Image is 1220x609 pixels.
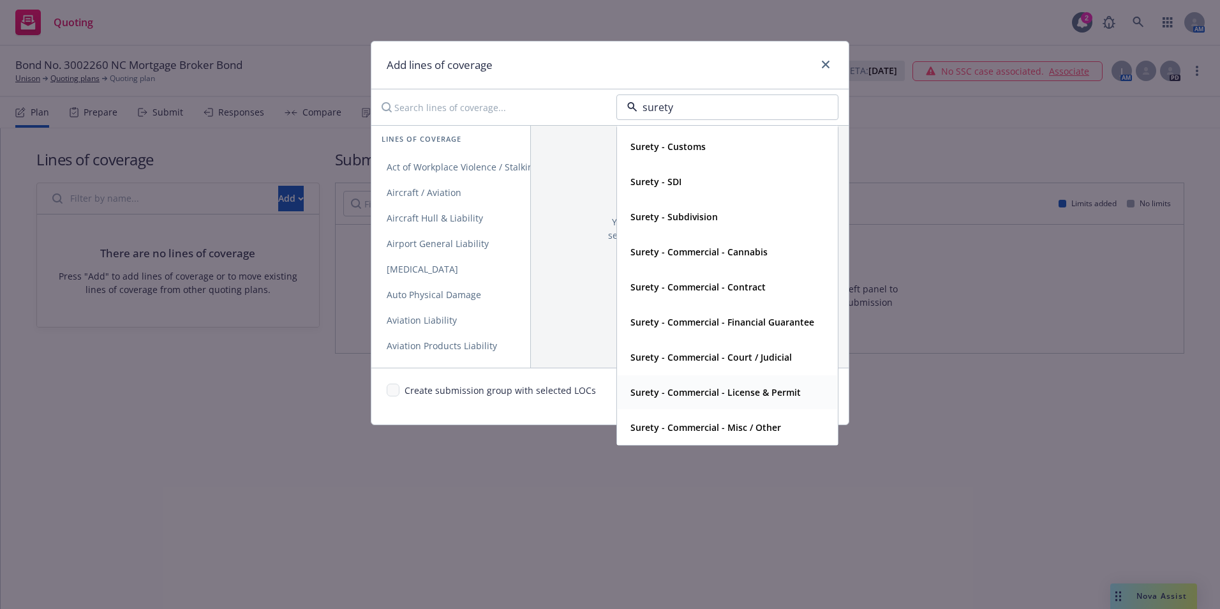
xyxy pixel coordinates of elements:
[371,289,496,301] span: Auto Physical Damage
[630,281,766,293] strong: Surety - Commercial - Contract
[818,57,833,72] a: close
[607,215,772,255] span: You don't have any lines of coverage selected. Add some by selecting a line of coverage on the left.
[405,384,596,409] span: Create submission group with selected LOCs
[371,263,473,275] span: [MEDICAL_DATA]
[371,212,498,224] span: Aircraft Hull & Liability
[371,237,504,250] span: Airport General Liability
[630,246,768,258] strong: Surety - Commercial - Cannabis
[374,94,606,120] input: Search lines of coverage...
[387,57,493,73] h1: Add lines of coverage
[371,161,584,173] span: Act of Workplace Violence / Stalking Threat
[630,421,781,433] strong: Surety - Commercial - Misc / Other
[630,176,681,188] strong: Surety - SDI
[382,133,461,144] span: Lines of coverage
[371,186,477,199] span: Aircraft / Aviation
[630,140,706,153] strong: Surety - Customs
[371,314,472,326] span: Aviation Liability
[630,211,718,223] strong: Surety - Subdivision
[630,386,801,398] strong: Surety - Commercial - License & Permit
[637,100,812,115] input: Filter by policy type
[371,365,473,377] span: Blanket Accident
[630,316,814,328] strong: Surety - Commercial - Financial Guarantee
[630,351,792,363] strong: Surety - Commercial - Court / Judicial
[371,340,512,352] span: Aviation Products Liability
